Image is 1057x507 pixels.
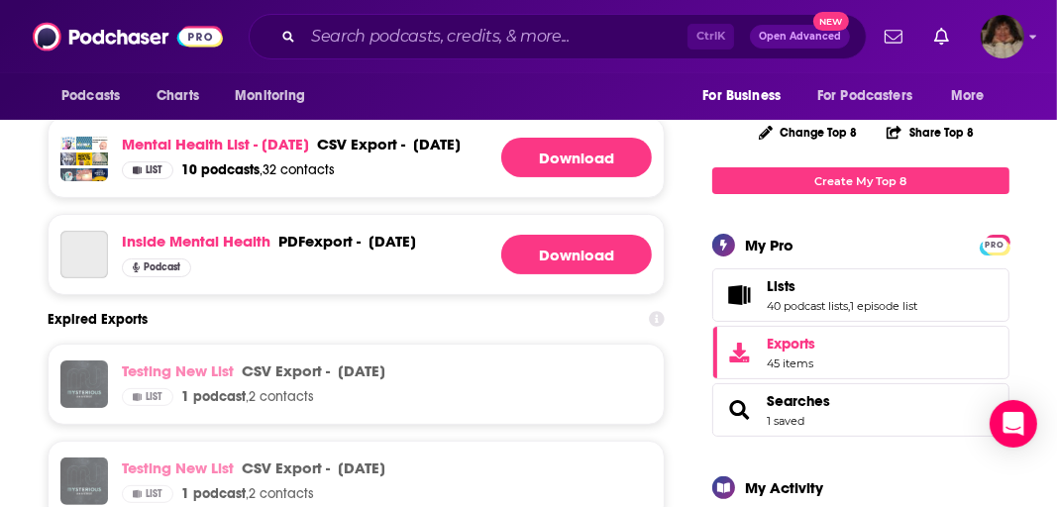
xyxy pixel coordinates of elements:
[92,152,108,168] img: Overcome Depression for Christians, Catholics, and Latter-day Saints
[122,135,309,153] a: Mental Health List - [DATE]
[848,299,850,313] span: ,
[181,161,260,178] span: 10 podcasts
[981,15,1024,58] span: Logged in as angelport
[719,396,759,424] a: Searches
[688,77,805,115] button: open menu
[146,489,162,499] span: List
[767,277,795,295] span: Lists
[157,82,199,110] span: Charts
[48,311,148,328] h3: Expired Exports
[317,135,347,153] span: csv
[144,77,211,115] a: Charts
[92,137,108,152] img: The Richard Nicholls Mental Health Podcast
[981,15,1024,58] img: User Profile
[33,18,223,55] img: Podchaser - Follow, Share and Rate Podcasts
[249,14,867,59] div: Search podcasts, credits, & more...
[951,82,985,110] span: More
[61,82,120,110] span: Podcasts
[983,238,1006,253] span: PRO
[983,237,1006,252] a: PRO
[181,388,314,406] a: 1 podcast,2 contacts
[146,165,162,175] span: List
[76,168,92,184] img: Mind Wise Videos and Podcasts on holistic mental health, healthcare, & well-being
[767,299,848,313] a: 40 podcast lists
[687,24,734,50] span: Ctrl K
[712,383,1009,437] span: Searches
[60,360,108,408] img: Mysterious Universe
[702,82,781,110] span: For Business
[712,268,1009,322] span: Lists
[767,277,917,295] a: Lists
[750,25,850,49] button: Open AdvancedNew
[76,137,92,152] img: The Self Help Podcast
[926,20,957,53] a: Show notifications dropdown
[877,20,910,53] a: Show notifications dropdown
[76,152,92,168] img: Let's Talk About Mental Health
[317,135,405,153] div: export -
[981,15,1024,58] button: Show profile menu
[747,120,870,145] button: Change Top 8
[886,113,975,152] button: Share Top 8
[745,236,793,254] div: My Pro
[767,335,815,353] span: Exports
[278,232,361,251] div: export -
[181,485,246,502] span: 1 podcast
[181,161,335,179] a: 10 podcasts,32 contacts
[745,478,823,497] div: My Activity
[817,82,912,110] span: For Podcasters
[122,232,270,251] a: Inside Mental Health
[303,21,687,52] input: Search podcasts, credits, & more...
[60,152,76,168] img: Men's Mental Health Show
[60,168,76,184] img: Mental Health Matters
[122,361,234,380] a: Testing new list
[501,235,652,274] a: Download
[122,458,234,477] a: Testing new list
[48,77,146,115] button: open menu
[850,299,917,313] a: 1 episode list
[60,457,108,505] img: Mysterious Universe
[242,361,271,380] span: csv
[92,168,108,184] img: Inside Mental Health
[221,77,331,115] button: open menu
[712,326,1009,379] a: Exports
[242,458,330,477] div: export -
[278,232,305,251] span: PDF
[235,82,305,110] span: Monitoring
[759,32,841,42] span: Open Advanced
[369,232,416,251] p: [DATE]
[937,77,1009,115] button: open menu
[146,392,162,402] span: List
[767,392,830,410] a: Searches
[719,339,759,366] span: Exports
[413,135,461,153] div: [DATE]
[60,137,76,152] img: Bunny Hugs and Mental Health
[144,262,180,272] span: Podcast
[338,361,385,380] div: [DATE]
[719,281,759,309] a: Lists
[501,138,652,177] a: Generating File
[813,12,849,31] span: New
[181,388,246,405] span: 1 podcast
[804,77,941,115] button: open menu
[767,414,804,428] a: 1 saved
[767,356,815,370] span: 45 items
[242,458,271,477] span: csv
[181,485,314,503] a: 1 podcast,2 contacts
[990,400,1037,448] div: Open Intercom Messenger
[242,361,330,380] div: export -
[338,458,385,477] div: [DATE]
[712,167,1009,194] a: Create My Top 8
